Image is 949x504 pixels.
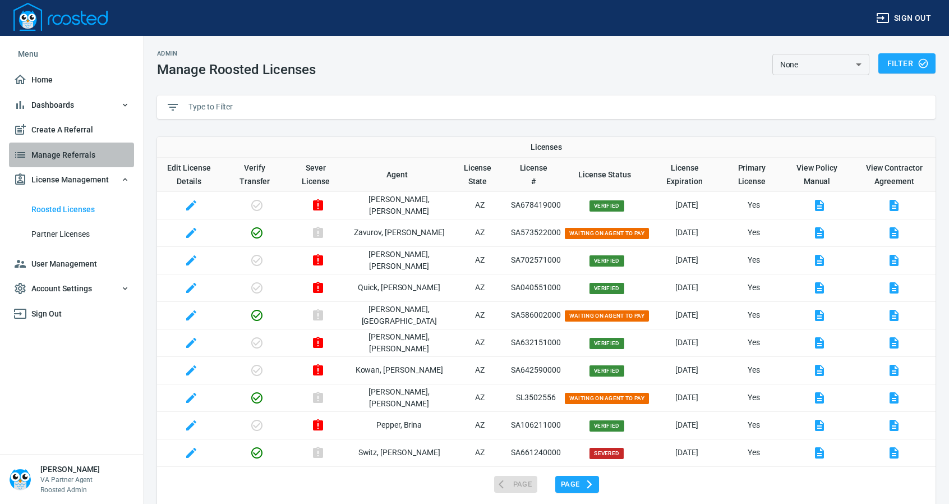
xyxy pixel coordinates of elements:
p: [DATE] [651,364,722,376]
span: Waiting on Agent to Pay [565,228,649,239]
p: Zavurov , [PERSON_NAME] [348,227,450,239]
th: Toggle SortBy [509,157,562,191]
button: Sign out [872,8,936,29]
span: Verified [589,365,624,377]
span: User Management [13,257,130,271]
p: [PERSON_NAME] , [PERSON_NAME] [348,249,450,272]
span: Roosted Licenses [31,203,130,217]
p: Yes [722,392,785,404]
p: SA106211000 [509,419,562,431]
p: SA702571000 [509,254,562,266]
th: Verify Transfer [225,157,288,191]
p: SA661240000 [509,447,562,459]
p: Yes [722,282,785,294]
p: AZ [450,419,509,431]
p: AZ [450,337,509,349]
span: Dashboards [13,98,130,112]
p: Roosted Admin [40,485,100,495]
p: Yes [722,227,785,239]
p: SA573522000 [509,227,562,239]
p: [DATE] [651,254,722,266]
p: [DATE] [651,199,722,211]
button: License Management [9,167,134,193]
h2: Admin [157,50,316,57]
a: User Management [9,251,134,277]
span: License Management [13,173,130,187]
p: SA586002000 [509,309,562,321]
p: SA632151000 [509,337,562,349]
button: Filter [878,53,936,74]
span: Create A Referral [13,123,130,137]
p: Yes [722,447,785,459]
span: Sign Out [13,307,130,321]
p: Yes [722,419,785,431]
th: Sever License [288,157,348,191]
p: AZ [450,309,509,321]
p: SA642590000 [509,364,562,376]
p: Yes [722,199,785,211]
p: AZ [450,447,509,459]
p: Pepper , Brina [348,419,450,431]
span: Manage Referrals [13,148,130,162]
p: Switz , [PERSON_NAME] [348,447,450,459]
span: Verified [589,200,624,212]
p: Yes [722,337,785,349]
p: Quick , [PERSON_NAME] [348,282,450,294]
p: [PERSON_NAME] , [PERSON_NAME] [348,386,450,410]
span: Account Settings [13,282,130,296]
iframe: Chat [901,453,941,496]
img: Logo [13,3,108,31]
p: AZ [450,392,509,404]
p: AZ [450,364,509,376]
span: Verified [589,338,624,349]
p: [PERSON_NAME] , [GEOGRAPHIC_DATA] [348,304,450,327]
p: SA040551000 [509,282,562,294]
p: AZ [450,199,509,211]
span: Waiting on Agent to Pay [565,393,649,404]
a: Manage Referrals [9,143,134,168]
th: Toggle SortBy [722,157,785,191]
p: SL3502556 [509,392,562,404]
input: Type to Filter [188,99,927,116]
p: [DATE] [651,282,722,294]
th: View Policy Manual [785,157,853,191]
span: Sign out [876,11,931,25]
th: Toggle SortBy [450,157,509,191]
button: Dashboards [9,93,134,118]
span: Verified [589,420,624,432]
span: Partner Licenses [31,227,130,241]
p: VA Partner Agent [40,475,100,485]
th: Toggle SortBy [651,157,722,191]
h1: Manage Roosted Licenses [157,62,316,77]
p: Yes [722,364,785,376]
button: Page [555,476,599,493]
p: [DATE] [651,392,722,404]
p: SA678419000 [509,199,562,211]
th: Toggle SortBy [348,157,450,191]
p: AZ [450,282,509,294]
span: Verified [589,283,624,294]
span: Page [561,478,593,491]
h6: [PERSON_NAME] [40,464,100,475]
li: Menu [9,40,134,67]
a: Roosted Licenses [9,197,134,222]
p: [DATE] [651,309,722,321]
p: [DATE] [651,337,722,349]
span: Home [13,73,130,87]
a: Home [9,67,134,93]
p: [PERSON_NAME] , [PERSON_NAME] [348,194,450,217]
span: Waiting on Agent to Pay [565,310,649,322]
span: Severed [589,448,624,459]
img: Person [9,468,31,491]
th: Edit License Details [157,157,225,191]
p: [DATE] [651,419,722,431]
p: Yes [722,254,785,266]
span: Verified [589,255,624,267]
a: Create A Referral [9,117,134,143]
th: View Contractor Agreement [853,157,936,191]
p: Yes [722,309,785,321]
a: Sign Out [9,301,134,327]
a: Partner Licenses [9,222,134,247]
th: Toggle SortBy [563,157,652,191]
p: Kowan , [PERSON_NAME] [348,364,450,376]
